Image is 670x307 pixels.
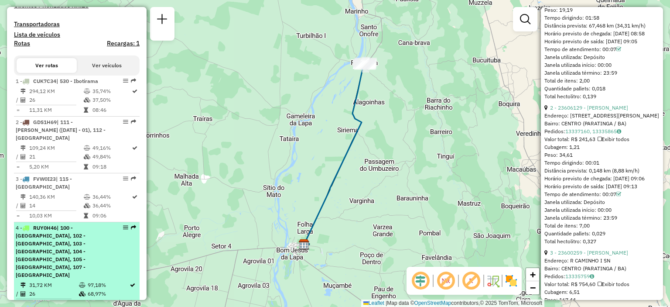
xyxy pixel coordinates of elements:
div: Quantidade pallets: 0,029 [544,230,660,238]
i: Distância Total [21,194,26,200]
div: Horário previsto de saída: [DATE] 09:05 [544,38,660,45]
a: Exibir filtros [516,10,534,28]
h4: Recargas: 1 [107,40,140,47]
div: Quantidade pallets: 0,018 [544,85,660,93]
div: Bairro: CENTRO (PARATINGA / BA) [544,265,660,273]
a: Zoom out [526,281,539,294]
span: 3 - [16,176,72,190]
td: = [16,106,20,114]
em: Opções [123,176,128,181]
div: Tempo dirigindo: 01:58 [544,14,660,22]
td: 10,03 KM [29,211,83,220]
i: % de utilização do peso [84,145,90,151]
div: Janela utilizada término: 23:59 [544,214,660,222]
h4: Rotas [14,40,30,47]
td: 35,74% [92,87,131,96]
td: / [16,152,20,161]
i: % de utilização da cubagem [79,291,85,297]
td: 49,16% [92,144,131,152]
i: Tempo total em rota [84,213,88,218]
span: Ocultar deslocamento [410,270,431,291]
div: Tempo de atendimento: 00:07 [544,190,660,198]
em: Rota exportada [131,225,136,230]
div: Janela utilizada: Depósito [544,198,660,206]
a: 3 - 23600259 - [PERSON_NAME] [550,249,628,256]
span: Peso: 34,61 [544,152,573,158]
i: Rota otimizada [132,145,137,151]
div: Janela utilizada: Depósito [544,53,660,61]
td: 140,36 KM [29,193,83,201]
a: Com service time [616,46,621,52]
div: Map data © contributors,© 2025 TomTom, Microsoft [361,300,544,307]
i: Rota otimizada [132,194,137,200]
div: Horário previsto de chegada: [DATE] 08:58 [544,30,660,38]
i: % de utilização do peso [79,283,85,288]
div: Horário previsto de chegada: [DATE] 09:06 [544,175,660,183]
i: Total de Atividades [21,154,26,159]
h4: Transportadoras [14,21,140,28]
i: Total de Atividades [21,291,26,297]
span: CUK7C34 [33,78,56,84]
div: Pedidos: [544,128,660,135]
i: % de utilização da cubagem [84,203,90,208]
em: Opções [123,119,128,124]
td: 97,18% [87,281,128,290]
i: Distância Total [21,89,26,94]
a: 13335759 [565,273,594,279]
i: Observações [617,129,621,134]
td: 294,12 KM [29,87,83,96]
span: − [530,282,536,293]
span: 1 - [16,78,98,84]
div: Janela utilizada início: 00:00 [544,206,660,214]
i: % de utilização do peso [84,89,90,94]
span: Exibir rótulo [461,270,482,291]
span: 4 - [16,224,85,278]
div: Valor total: R$ 241,63 [544,135,660,143]
div: Distância prevista: 0,148 km (8,88 km/h) [544,167,660,175]
span: | 100 - [GEOGRAPHIC_DATA], 102 - [GEOGRAPHIC_DATA], 103 - [GEOGRAPHIC_DATA], 104 - [GEOGRAPHIC_DA... [16,224,85,278]
td: 36,44% [92,193,131,201]
span: Exibir todos [598,136,629,142]
div: Total hectolitro: 0,139 [544,93,660,100]
td: 08:46 [92,106,131,114]
i: % de utilização da cubagem [84,154,90,159]
div: Endereço: R CAMINHO I SN [544,257,660,265]
em: Rota exportada [131,119,136,124]
td: 109,24 KM [29,144,83,152]
td: 31,72 KM [29,281,79,290]
td: / [16,96,20,104]
span: FVW0I23 [33,176,56,182]
em: Opções [123,78,128,83]
i: Tempo total em rota [84,164,88,169]
div: Bairro: CENTRO (PARATINGA / BA) [544,120,660,128]
span: Exibir todos [598,281,629,287]
td: 26 [29,96,83,104]
a: 13337160, 13335865 [565,128,621,135]
td: 09:06 [92,211,131,220]
i: Rota otimizada [132,89,137,94]
span: Cubagem: 6,51 [544,289,580,295]
h4: Clientes Priorizados NR: [14,2,140,9]
div: Janela utilizada término: 23:59 [544,69,660,77]
span: Exibir NR [435,270,456,291]
i: Tempo total em rota [84,107,88,113]
td: = [16,162,20,171]
td: 26 [29,290,79,298]
td: 36,44% [92,201,131,210]
em: Opções [123,225,128,230]
td: 37,50% [92,96,131,104]
i: Total de Atividades [21,97,26,103]
div: Pedidos: [544,273,660,280]
div: Horário previsto de saída: [DATE] 09:13 [544,183,660,190]
button: Ver veículos [77,58,137,73]
div: Total de itens: 2,00 [544,77,660,85]
span: RUY0H46 [33,224,57,231]
i: Distância Total [21,145,26,151]
td: 5,20 KM [29,162,83,171]
img: Exibir/Ocultar setores [504,274,518,288]
em: Rota exportada [131,176,136,181]
a: 2 - 23606129 - [PERSON_NAME] [550,104,628,111]
td: 14 [29,201,83,210]
h4: Lista de veículos [14,31,140,38]
div: Tempo dirigindo: 00:01 [544,159,660,167]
